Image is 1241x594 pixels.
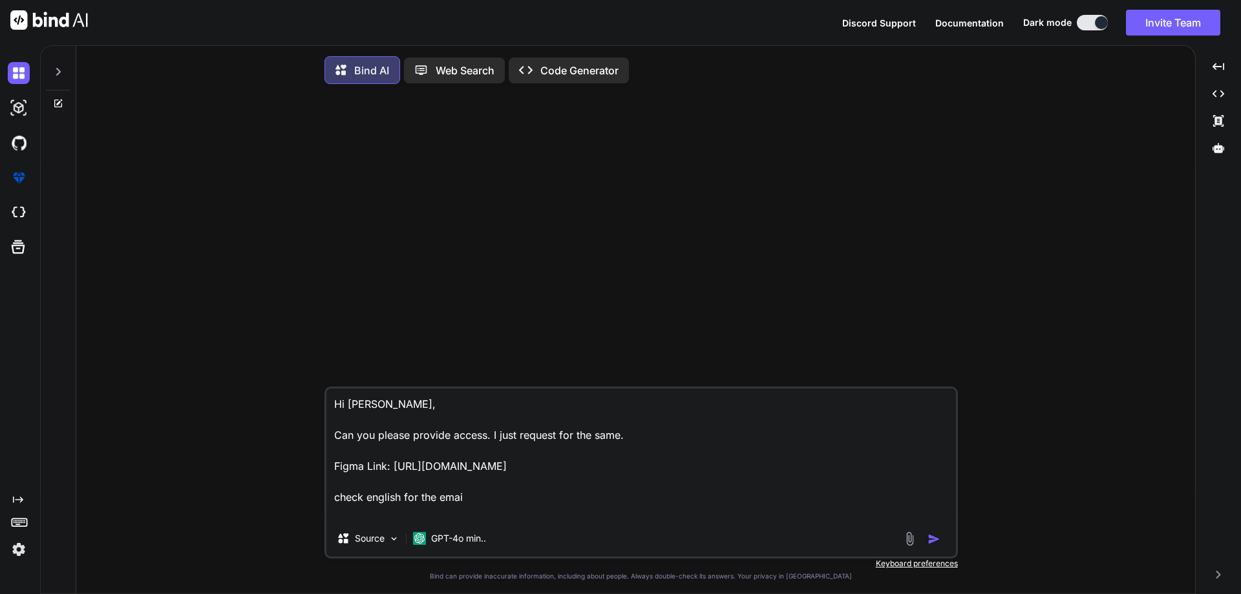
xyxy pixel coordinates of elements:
img: darkAi-studio [8,97,30,119]
textarea: Hi [PERSON_NAME], Can you please provide access. I just request for the same. Figma Link: [URL][D... [326,388,956,520]
span: Documentation [935,17,1004,28]
p: Keyboard preferences [324,558,958,569]
p: Bind can provide inaccurate information, including about people. Always double-check its answers.... [324,571,958,581]
button: Documentation [935,16,1004,30]
p: Web Search [436,63,494,78]
img: premium [8,167,30,189]
span: Discord Support [842,17,916,28]
button: Invite Team [1126,10,1220,36]
img: GPT-4o mini [413,532,426,545]
img: Pick Models [388,533,399,544]
p: Bind AI [354,63,389,78]
img: icon [928,533,940,546]
img: Bind AI [10,10,88,30]
img: settings [8,538,30,560]
p: Source [355,532,385,545]
p: GPT-4o min.. [431,532,486,545]
span: Dark mode [1023,16,1072,29]
img: githubDark [8,132,30,154]
p: Code Generator [540,63,619,78]
img: cloudideIcon [8,202,30,224]
img: darkChat [8,62,30,84]
button: Discord Support [842,16,916,30]
img: attachment [902,531,917,546]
